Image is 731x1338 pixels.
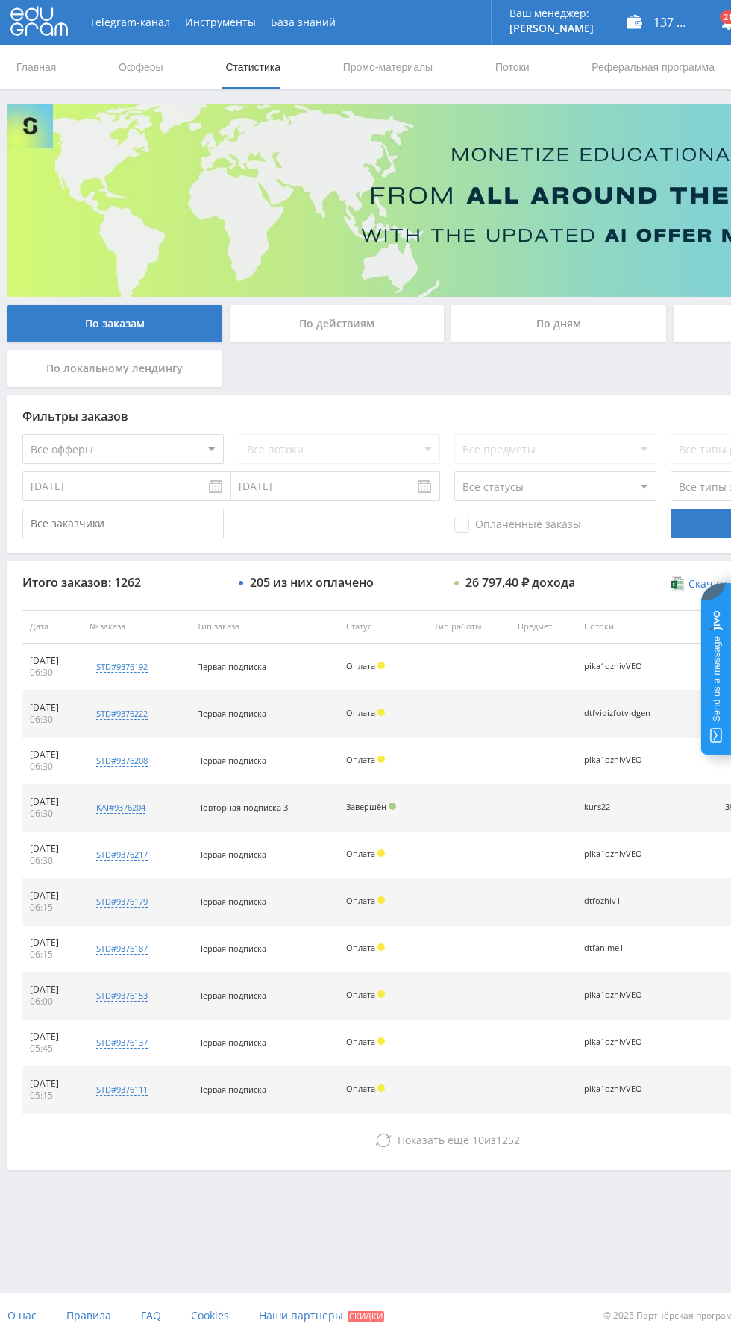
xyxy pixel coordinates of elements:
p: Ваш менеджер: [509,7,594,19]
a: FAQ [141,1293,161,1338]
a: Потоки [494,45,531,89]
span: Наши партнеры [259,1308,343,1322]
span: FAQ [141,1308,161,1322]
p: [PERSON_NAME] [509,22,594,34]
a: Главная [15,45,57,89]
span: Оплаченные заказы [454,518,581,533]
input: Все заказчики [22,509,224,538]
a: Реферальная программа [590,45,716,89]
div: По дням [451,305,666,342]
a: Статистика [224,45,282,89]
a: Офферы [117,45,165,89]
a: Правила [66,1293,111,1338]
span: Скидки [348,1311,384,1322]
a: Промо-материалы [342,45,434,89]
a: Наши партнеры Скидки [259,1293,384,1338]
a: О нас [7,1293,37,1338]
span: О нас [7,1308,37,1322]
div: По действиям [230,305,445,342]
span: Правила [66,1308,111,1322]
span: Cookies [191,1308,229,1322]
div: По локальному лендингу [7,350,222,387]
div: По заказам [7,305,222,342]
a: Cookies [191,1293,229,1338]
